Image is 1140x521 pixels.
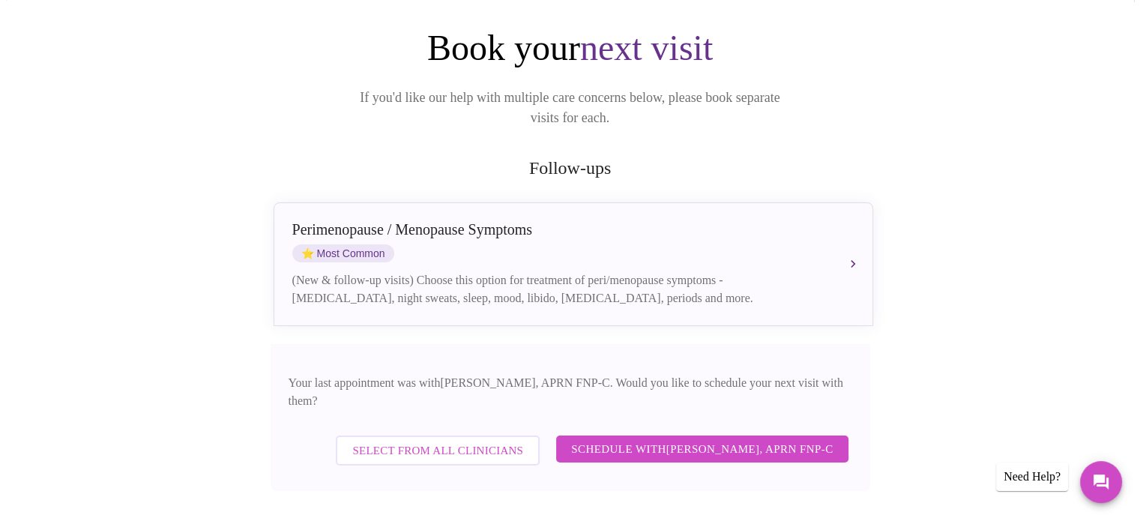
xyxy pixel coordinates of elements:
[292,271,824,307] div: (New & follow-up visits) Choose this option for treatment of peri/menopause symptoms - [MEDICAL_D...
[996,463,1068,491] div: Need Help?
[271,158,870,178] h2: Follow-ups
[352,441,523,460] span: Select from All Clinicians
[340,88,801,128] p: If you'd like our help with multiple care concerns below, please book separate visits for each.
[292,221,824,238] div: Perimenopause / Menopause Symptoms
[301,247,314,259] span: star
[336,436,540,466] button: Select from All Clinicians
[571,439,833,459] span: Schedule with [PERSON_NAME], APRN FNP-C
[292,244,394,262] span: Most Common
[580,28,713,67] span: next visit
[274,202,873,326] button: Perimenopause / Menopause SymptomsstarMost Common(New & follow-up visits) Choose this option for ...
[556,436,848,463] button: Schedule with[PERSON_NAME], APRN FNP-C
[1080,461,1122,503] button: Messages
[271,26,870,70] h1: Book your
[289,374,852,410] p: Your last appointment was with [PERSON_NAME], APRN FNP-C . Would you like to schedule your next v...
